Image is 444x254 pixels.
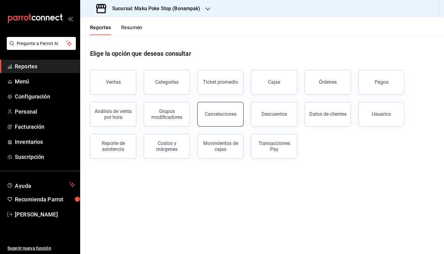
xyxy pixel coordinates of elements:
[7,37,76,50] button: Pregunta a Parrot AI
[90,25,142,35] div: navigation tabs
[197,134,244,159] button: Movimientos de cajas
[268,79,280,85] div: Cajas
[106,79,121,85] div: Ventas
[319,79,337,85] div: Órdenes
[90,70,136,95] button: Ventas
[309,111,347,117] div: Datos de clientes
[107,5,200,12] h3: Sucursal: Maku Poke Stop (Bonampak)
[90,134,136,159] button: Reporte de asistencia
[144,134,190,159] button: Costos y márgenes
[144,102,190,127] button: Grupos modificadores
[358,102,405,127] button: Usuarios
[251,102,297,127] button: Descuentos
[15,181,67,188] span: Ayuda
[144,70,190,95] button: Categorías
[15,92,75,101] span: Configuración
[15,77,75,86] span: Menú
[68,16,73,21] button: open_drawer_menu
[375,79,388,85] div: Pagos
[155,79,179,85] div: Categorías
[305,70,351,95] button: Órdenes
[4,45,76,51] a: Pregunta a Parrot AI
[90,102,136,127] button: Análisis de venta por hora
[358,70,405,95] button: Pagos
[15,123,75,131] span: Facturación
[251,70,297,95] button: Cajas
[15,107,75,116] span: Personal
[205,111,236,117] div: Cancelaciones
[255,140,293,152] div: Transacciones Pay
[15,138,75,146] span: Inventarios
[148,108,186,120] div: Grupos modificadores
[94,108,132,120] div: Análisis de venta por hora
[15,195,75,204] span: Recomienda Parrot
[372,111,391,117] div: Usuarios
[201,140,240,152] div: Movimientos de cajas
[94,140,132,152] div: Reporte de asistencia
[197,102,244,127] button: Cancelaciones
[148,140,186,152] div: Costos y márgenes
[121,25,142,35] button: Resumen
[90,25,111,35] button: Reportes
[7,245,75,252] span: Sugerir nueva función
[15,153,75,161] span: Suscripción
[305,102,351,127] button: Datos de clientes
[203,79,238,85] div: Ticket promedio
[15,62,75,71] span: Reportes
[17,40,66,47] span: Pregunta a Parrot AI
[90,49,191,58] h1: Elige la opción que deseas consultar
[251,134,297,159] button: Transacciones Pay
[197,70,244,95] button: Ticket promedio
[15,210,75,219] span: [PERSON_NAME]
[261,111,287,117] div: Descuentos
